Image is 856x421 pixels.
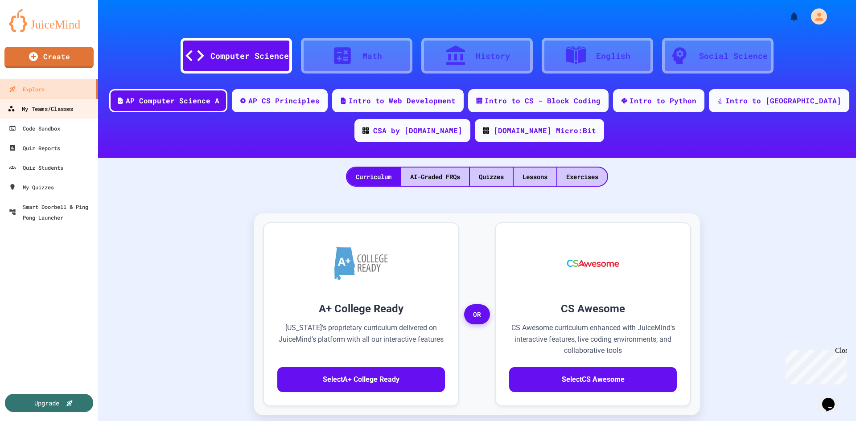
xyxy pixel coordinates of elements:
div: Intro to Web Development [349,95,456,106]
div: CSA by [DOMAIN_NAME] [373,125,462,136]
div: Explore [9,84,45,94]
img: CS Awesome [558,237,628,290]
div: Math [362,50,382,62]
div: English [596,50,630,62]
div: My Quizzes [9,182,54,192]
div: Smart Doorbell & Ping Pong Launcher [9,201,95,223]
div: AP CS Principles [248,95,320,106]
button: SelectCS Awesome [509,367,677,392]
div: My Teams/Classes [8,103,73,114]
div: Chat with us now!Close [4,4,62,57]
div: AI-Graded FRQs [401,168,469,186]
p: [US_STATE]'s proprietary curriculum delivered on JuiceMind's platform with all our interactive fe... [277,322,445,356]
div: History [476,50,510,62]
div: Quiz Reports [9,143,60,153]
button: SelectA+ College Ready [277,367,445,392]
div: My Account [802,6,829,27]
p: CS Awesome curriculum enhanced with JuiceMind's interactive features, live coding environments, a... [509,322,677,356]
div: Quiz Students [9,162,63,173]
div: My Notifications [772,9,802,24]
div: Exercises [557,168,607,186]
div: Curriculum [347,168,400,186]
img: CODE_logo_RGB.png [483,127,489,134]
div: [DOMAIN_NAME] Micro:Bit [494,125,596,136]
div: AP Computer Science A [126,95,219,106]
div: Intro to Python [630,95,696,106]
div: Upgrade [34,398,59,408]
h3: CS Awesome [509,301,677,317]
h3: A+ College Ready [277,301,445,317]
img: A+ College Ready [334,247,388,280]
div: Intro to CS - Block Coding [485,95,601,106]
div: Social Science [699,50,768,62]
span: OR [464,304,490,325]
iframe: chat widget [782,347,847,384]
div: Code Sandbox [9,123,60,134]
iframe: chat widget [819,385,847,412]
div: Computer Science [210,50,289,62]
img: logo-orange.svg [9,9,89,32]
div: Intro to [GEOGRAPHIC_DATA] [725,95,841,106]
img: CODE_logo_RGB.png [362,127,369,134]
div: Lessons [514,168,556,186]
div: Quizzes [470,168,513,186]
a: Create [4,47,94,68]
